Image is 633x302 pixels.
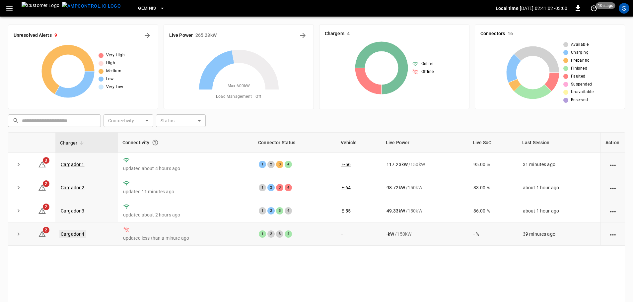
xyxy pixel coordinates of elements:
p: [DATE] 02:41:02 -03:00 [520,5,567,12]
p: 117.23 kW [387,161,408,168]
h6: 265.28 kW [195,32,217,39]
div: 4 [285,230,292,238]
p: updated about 4 hours ago [123,165,248,172]
div: 4 [285,207,292,214]
td: 83.00 % [468,176,518,199]
div: action cell options [609,208,617,214]
h6: Connectors [480,30,505,37]
div: action cell options [609,161,617,168]
div: 2 [267,207,275,214]
span: Unavailable [571,89,594,95]
span: Medium [106,68,121,75]
div: / 150 kW [387,231,463,237]
span: Very Low [106,84,123,91]
button: expand row [14,206,24,216]
button: Connection between the charger and our software. [149,137,161,149]
h6: 9 [54,32,57,39]
div: 1 [259,161,266,168]
td: 86.00 % [468,199,518,222]
td: - [336,222,381,246]
a: E-55 [341,208,351,213]
span: 3 [43,157,49,164]
p: 98.72 kW [387,184,405,191]
span: Very High [106,52,125,59]
th: Last Session [518,133,600,153]
a: 2 [38,231,46,236]
span: 10 s ago [596,2,615,9]
p: updated 11 minutes ago [123,188,248,195]
a: 3 [38,161,46,166]
th: Live Power [381,133,468,153]
td: 39 minutes ago [518,222,600,246]
span: High [106,60,115,67]
div: / 150 kW [387,161,463,168]
div: 1 [259,207,266,214]
span: Reserved [571,97,588,103]
td: 95.00 % [468,153,518,176]
span: Online [421,61,433,67]
a: Cargador 1 [61,162,85,167]
span: Charger [60,139,86,147]
a: E-56 [341,162,351,167]
p: 49.33 kW [387,208,405,214]
a: Cargador 3 [61,208,85,213]
span: Available [571,41,589,48]
div: 2 [267,184,275,191]
img: Customer Logo [22,2,59,15]
span: Suspended [571,81,592,88]
div: 1 [259,184,266,191]
p: updated less than a minute ago [123,235,248,241]
button: Energy Overview [298,30,308,41]
div: 2 [267,230,275,238]
div: Connectivity [122,137,249,149]
button: Geminis [135,2,168,15]
span: Finished [571,65,587,72]
a: Cargador 2 [61,185,85,190]
span: Charging [571,49,589,56]
div: / 150 kW [387,208,463,214]
a: E-64 [341,185,351,190]
a: Cargador 4 [59,230,86,238]
a: 2 [38,208,46,213]
th: Vehicle [336,133,381,153]
p: updated about 2 hours ago [123,211,248,218]
p: - kW [387,231,394,237]
td: about 1 hour ago [518,176,600,199]
h6: 16 [508,30,513,37]
button: expand row [14,159,24,169]
a: 2 [38,184,46,190]
th: Connector Status [253,133,336,153]
span: Load Management = Off [216,93,261,100]
span: Offline [421,69,434,75]
span: 2 [43,180,49,187]
div: / 150 kW [387,184,463,191]
th: Live SoC [468,133,518,153]
h6: Live Power [169,32,193,39]
button: expand row [14,229,24,239]
div: 4 [285,184,292,191]
div: action cell options [609,231,617,237]
h6: 4 [347,30,350,37]
div: 1 [259,230,266,238]
td: 31 minutes ago [518,153,600,176]
h6: Unresolved Alerts [14,32,52,39]
span: Max. 600 kW [228,83,250,90]
h6: Chargers [325,30,344,37]
div: 2 [267,161,275,168]
button: All Alerts [142,30,153,41]
img: ampcontrol.io logo [62,2,121,10]
div: 3 [276,207,283,214]
span: 2 [43,204,49,210]
span: Geminis [138,5,156,12]
span: Preparing [571,57,590,64]
button: expand row [14,183,24,193]
div: action cell options [609,184,617,191]
td: - % [468,222,518,246]
span: Low [106,76,114,83]
span: 2 [43,227,49,233]
div: 3 [276,230,283,238]
div: 3 [276,184,283,191]
span: Faulted [571,73,586,80]
p: Local time [496,5,519,12]
button: set refresh interval [589,3,599,14]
